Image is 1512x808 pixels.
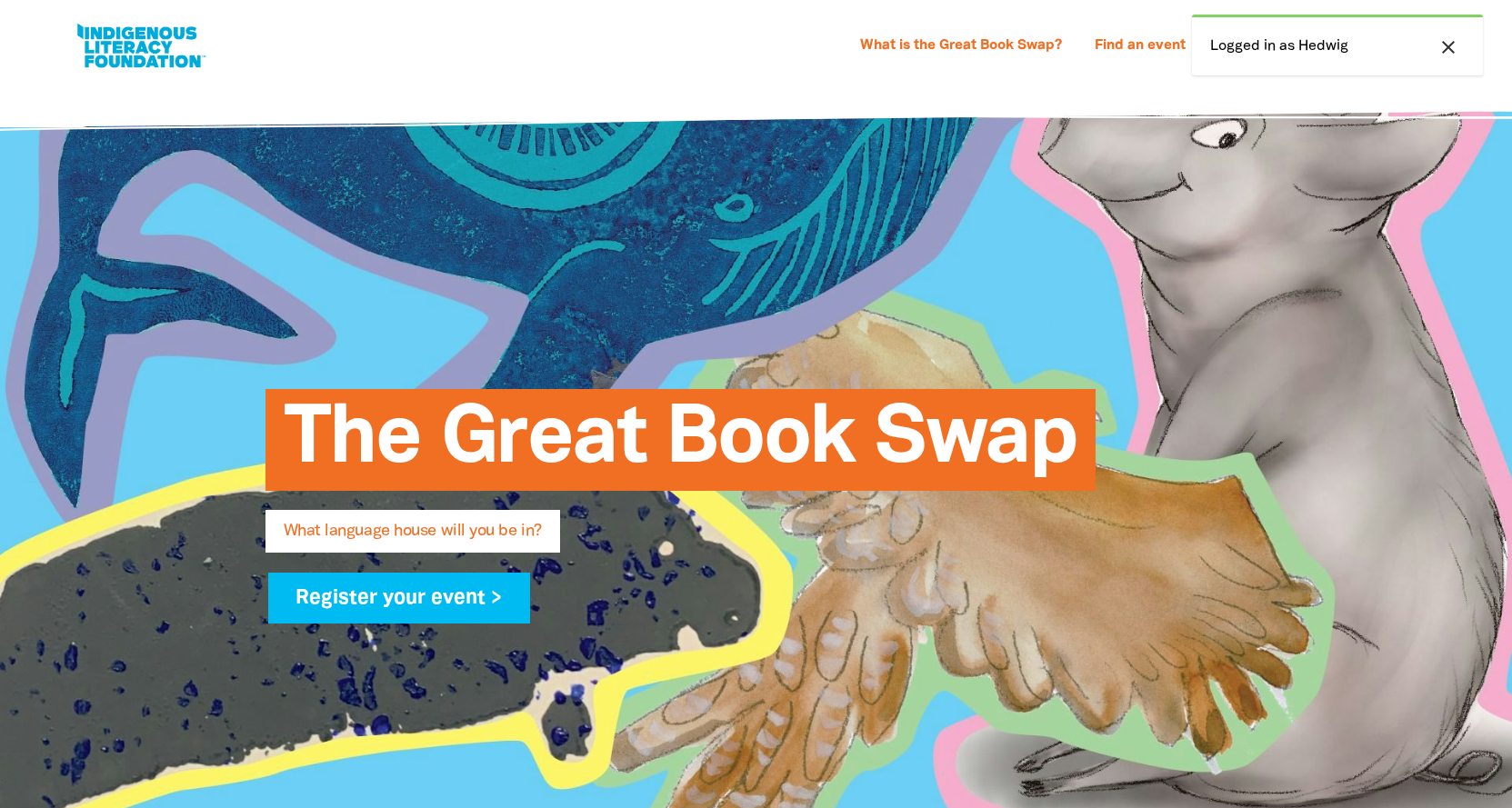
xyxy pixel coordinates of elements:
i: close [1437,36,1459,58]
span: What language house will you be in? [284,524,542,553]
a: Find an event [1084,32,1197,61]
button: close [1432,35,1465,59]
a: What is the Great Book Swap? [849,32,1073,61]
a: Register your event > [268,573,531,623]
div: Logged in as Hedwig [1192,15,1483,75]
span: The Great Book Swap [284,403,1077,491]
